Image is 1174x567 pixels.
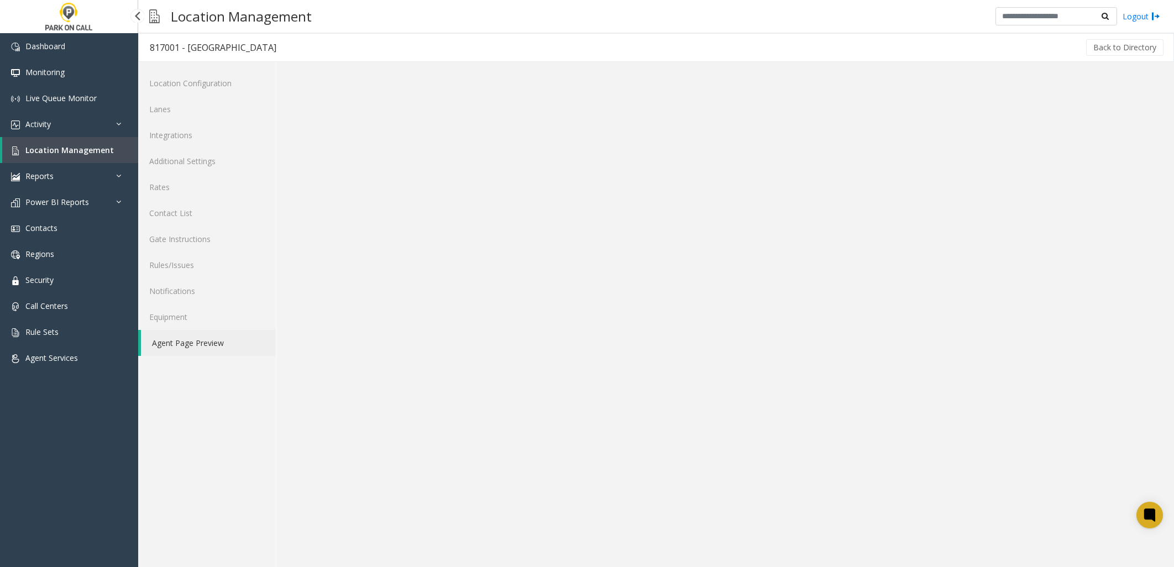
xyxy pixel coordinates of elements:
[138,200,276,226] a: Contact List
[11,224,20,233] img: 'icon'
[11,172,20,181] img: 'icon'
[1123,11,1160,22] a: Logout
[138,70,276,96] a: Location Configuration
[138,304,276,330] a: Equipment
[25,145,114,155] span: Location Management
[11,250,20,259] img: 'icon'
[25,93,97,103] span: Live Queue Monitor
[25,119,51,129] span: Activity
[25,171,54,181] span: Reports
[25,249,54,259] span: Regions
[138,174,276,200] a: Rates
[138,122,276,148] a: Integrations
[25,327,59,337] span: Rule Sets
[165,3,317,30] h3: Location Management
[11,69,20,77] img: 'icon'
[11,198,20,207] img: 'icon'
[25,41,65,51] span: Dashboard
[11,95,20,103] img: 'icon'
[138,252,276,278] a: Rules/Issues
[11,328,20,337] img: 'icon'
[11,276,20,285] img: 'icon'
[150,40,276,55] div: 817001 - [GEOGRAPHIC_DATA]
[11,43,20,51] img: 'icon'
[149,3,160,30] img: pageIcon
[11,354,20,363] img: 'icon'
[25,353,78,363] span: Agent Services
[138,278,276,304] a: Notifications
[138,226,276,252] a: Gate Instructions
[2,137,138,163] a: Location Management
[1086,39,1163,56] button: Back to Directory
[25,275,54,285] span: Security
[1151,11,1160,22] img: logout
[141,330,276,356] a: Agent Page Preview
[25,197,89,207] span: Power BI Reports
[11,120,20,129] img: 'icon'
[25,301,68,311] span: Call Centers
[25,223,57,233] span: Contacts
[11,146,20,155] img: 'icon'
[11,302,20,311] img: 'icon'
[138,96,276,122] a: Lanes
[138,148,276,174] a: Additional Settings
[25,67,65,77] span: Monitoring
